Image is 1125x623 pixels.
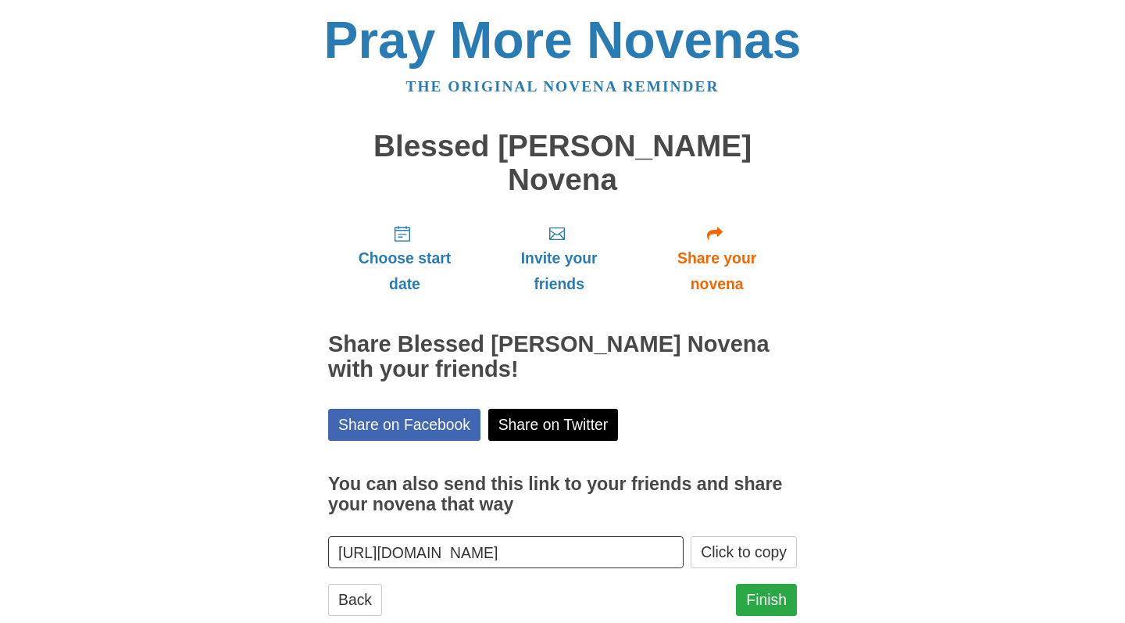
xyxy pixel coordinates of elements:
a: Share on Twitter [488,409,619,441]
span: Share your novena [652,245,781,297]
a: Back [328,584,382,616]
a: Finish [736,584,797,616]
a: Invite your friends [481,212,637,305]
a: Pray More Novenas [324,11,802,69]
a: The original novena reminder [406,78,720,95]
a: Choose start date [328,212,481,305]
span: Choose start date [344,245,466,297]
h1: Blessed [PERSON_NAME] Novena [328,130,797,196]
h2: Share Blessed [PERSON_NAME] Novena with your friends! [328,332,797,382]
a: Share on Facebook [328,409,480,441]
a: Share your novena [637,212,797,305]
span: Invite your friends [497,245,621,297]
button: Click to copy [691,536,797,568]
h3: You can also send this link to your friends and share your novena that way [328,474,797,514]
